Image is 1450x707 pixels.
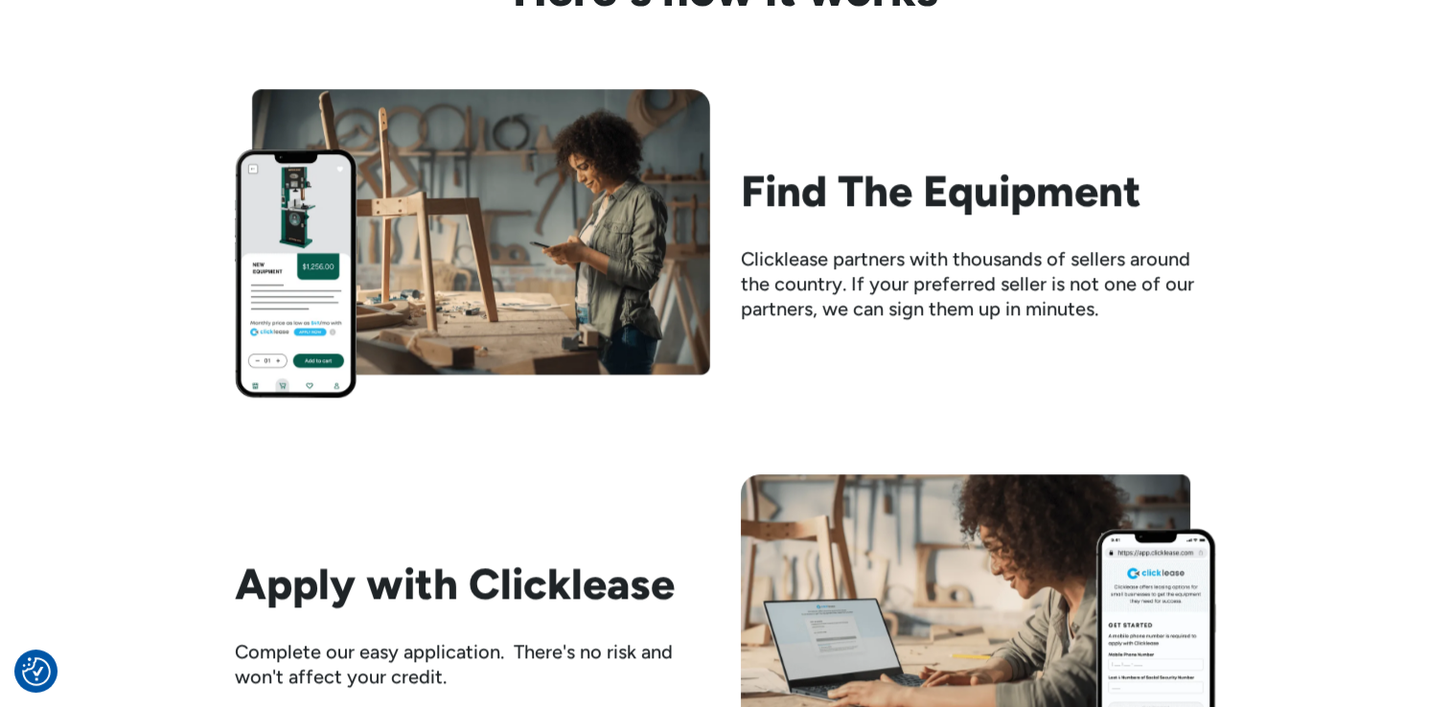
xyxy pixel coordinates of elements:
[22,657,51,686] img: Revisit consent button
[235,89,710,398] img: Woman looking at her phone while standing beside her workbench with half assembled chair
[235,559,710,608] h2: Apply with Clicklease
[22,657,51,686] button: Consent Preferences
[741,166,1216,216] h2: Find The Equipment
[235,639,710,689] div: Complete our easy application. There's no risk and won't affect your credit.
[741,246,1216,321] div: Clicklease partners with thousands of sellers around the country. If your preferred seller is not...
